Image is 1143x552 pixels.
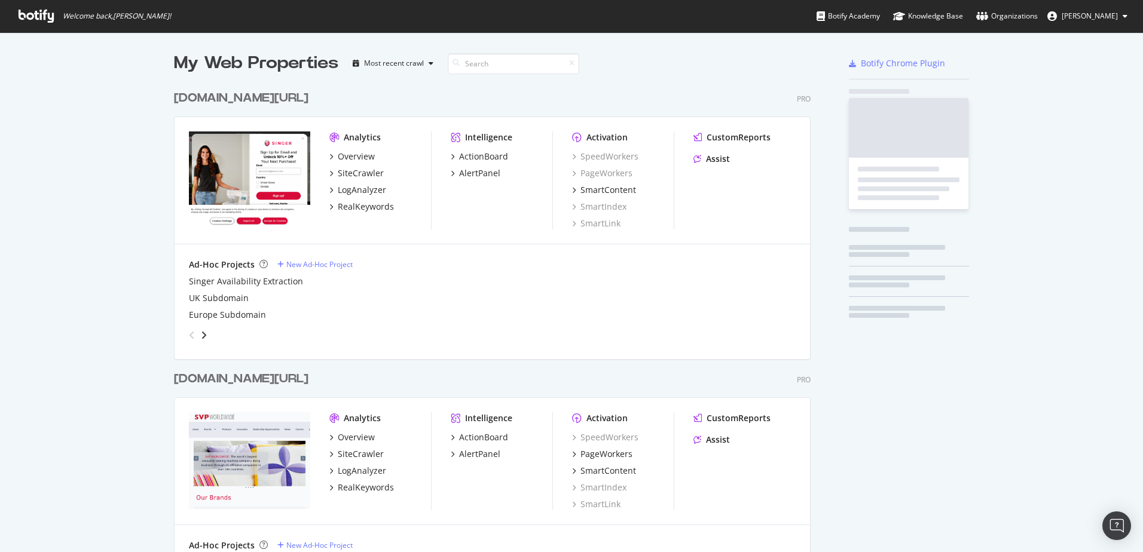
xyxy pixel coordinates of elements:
[459,151,508,162] div: ActionBoard
[706,153,730,165] div: Assist
[338,465,386,477] div: LogAnalyzer
[572,151,638,162] a: SpeedWorkers
[849,57,945,69] a: Botify Chrome Plugin
[706,434,730,446] div: Assist
[338,201,394,213] div: RealKeywords
[189,292,249,304] a: UK Subdomain
[459,448,500,460] div: AlertPanel
[329,201,394,213] a: RealKeywords
[693,131,771,143] a: CustomReports
[189,131,310,228] img: www.singer.com/
[572,431,638,443] a: SpeedWorkers
[344,412,381,424] div: Analytics
[693,434,730,446] a: Assist
[451,431,508,443] a: ActionBoard
[572,167,632,179] a: PageWorkers
[329,184,386,196] a: LogAnalyzer
[189,539,255,551] div: Ad-Hoc Projects
[1102,511,1131,540] div: Open Intercom Messenger
[329,482,394,493] a: RealKeywords
[448,53,579,74] input: Search
[693,153,730,165] a: Assist
[329,448,384,460] a: SiteCrawler
[338,151,375,162] div: Overview
[174,370,313,388] a: [DOMAIN_NAME][URL]
[174,370,308,388] div: [DOMAIN_NAME][URL]
[200,329,208,341] div: angle-right
[174,90,313,107] a: [DOMAIN_NAME][URL]
[329,151,375,162] a: Overview
[338,448,384,460] div: SiteCrawler
[277,259,353,269] a: New Ad-Hoc Project
[572,217,621,229] a: SmartLink
[338,184,386,196] div: LogAnalyzer
[572,498,621,510] a: SmartLink
[189,412,310,509] img: www.svpworldwide.com/
[189,275,303,287] a: Singer Availability Extraction
[580,184,636,196] div: SmartContent
[451,151,508,162] a: ActionBoard
[707,131,771,143] div: CustomReports
[277,540,353,550] a: New Ad-Hoc Project
[572,184,636,196] a: SmartContent
[797,375,811,385] div: Pro
[451,448,500,460] a: AlertPanel
[693,412,771,424] a: CustomReports
[976,10,1038,22] div: Organizations
[572,465,636,477] a: SmartContent
[329,465,386,477] a: LogAnalyzer
[1062,11,1118,21] span: Helena Ellström
[364,60,424,67] div: Most recent crawl
[861,57,945,69] div: Botify Chrome Plugin
[329,431,375,443] a: Overview
[338,482,394,493] div: RealKeywords
[286,259,353,269] div: New Ad-Hoc Project
[817,10,880,22] div: Botify Academy
[63,11,171,21] span: Welcome back, [PERSON_NAME] !
[344,131,381,143] div: Analytics
[797,94,811,104] div: Pro
[184,326,200,345] div: angle-left
[586,412,628,424] div: Activation
[459,431,508,443] div: ActionBoard
[572,448,632,460] a: PageWorkers
[338,167,384,179] div: SiteCrawler
[465,412,512,424] div: Intelligence
[286,540,353,550] div: New Ad-Hoc Project
[707,412,771,424] div: CustomReports
[174,51,338,75] div: My Web Properties
[572,201,626,213] a: SmartIndex
[1038,7,1137,26] button: [PERSON_NAME]
[189,309,266,321] a: Europe Subdomain
[338,431,375,443] div: Overview
[348,54,438,73] button: Most recent crawl
[189,259,255,271] div: Ad-Hoc Projects
[580,465,636,477] div: SmartContent
[451,167,500,179] a: AlertPanel
[572,482,626,493] a: SmartIndex
[174,90,308,107] div: [DOMAIN_NAME][URL]
[465,131,512,143] div: Intelligence
[580,448,632,460] div: PageWorkers
[459,167,500,179] div: AlertPanel
[329,167,384,179] a: SiteCrawler
[893,10,963,22] div: Knowledge Base
[586,131,628,143] div: Activation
